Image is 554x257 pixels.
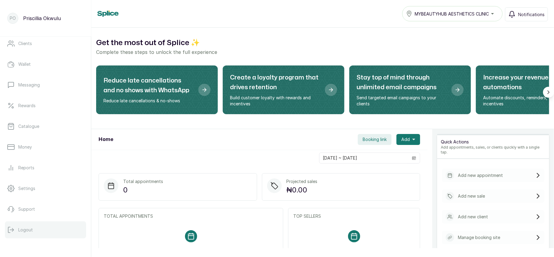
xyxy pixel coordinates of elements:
p: Build customer loyalty with rewards and incentives [230,95,320,107]
a: Wallet [5,56,86,73]
a: Settings [5,180,86,197]
p: Reduce late cancellations & no-shows [103,98,193,104]
p: TOP SELLERS [293,213,415,219]
p: Add new sale [458,193,485,199]
h2: Create a loyalty program that drives retention [230,73,320,92]
p: Settings [18,185,35,192]
p: Support [18,206,35,212]
h1: Home [99,136,113,143]
button: Logout [5,221,86,238]
p: 0 [123,185,163,195]
a: Support [5,201,86,218]
span: Notifications [518,11,545,18]
h2: Reduce late cancellations and no shows with WhatsApp [103,76,193,95]
a: Catalogue [5,118,86,135]
div: Create a loyalty program that drives retention [223,65,344,114]
p: Add new client [458,214,488,220]
p: Reports [18,165,34,171]
p: Total appointments [123,178,163,185]
p: Priscillia Okwulu [23,15,61,22]
p: Quick Actions [441,139,545,145]
a: Clients [5,35,86,52]
p: Manage booking site [458,234,500,241]
p: No appointments. Visit your calendar to add some appointments for [DATE] [114,242,268,253]
a: Messaging [5,76,86,93]
button: Add [396,134,420,145]
button: MYBEAUTYHUB AESTHETICS CLINIC [402,6,503,21]
span: Add [401,136,410,143]
h2: Get the most out of Splice ✨ [96,37,549,48]
p: Logout [18,227,33,233]
p: Money [18,144,32,150]
span: MYBEAUTYHUB AESTHETICS CLINIC [415,11,489,17]
p: PO [10,15,16,21]
p: TOTAL APPOINTMENTS [104,213,278,219]
p: Messaging [18,82,40,88]
p: Projected sales [287,178,318,185]
div: Stay top of mind through unlimited email campaigns [349,65,471,114]
h2: Stay top of mind through unlimited email campaigns [357,73,447,92]
p: Send targeted email campaigns to your clients [357,95,447,107]
a: Money [5,139,86,156]
p: Clients [18,40,32,47]
p: Add appointments, sales, or clients quickly with a single tap. [441,145,545,155]
p: ₦0.00 [287,185,318,195]
p: Catalogue [18,123,39,129]
a: Reports [5,159,86,176]
svg: calendar [412,156,416,160]
button: Booking link [358,134,392,145]
div: Reduce late cancellations and no shows with WhatsApp [96,65,218,114]
p: Rewards [18,103,36,109]
p: Complete these steps to unlock the full experience [96,48,549,56]
a: Rewards [5,97,86,114]
p: Add new appointment [458,172,503,178]
input: Select date [319,153,408,163]
p: Wallet [18,61,31,67]
span: Booking link [363,136,387,143]
button: Notifications [505,7,548,21]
